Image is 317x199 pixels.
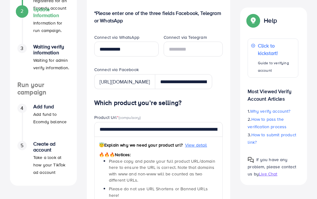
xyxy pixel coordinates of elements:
h4: Update Information [33,7,69,18]
label: Connect via WhatsApp [94,34,139,40]
h4: Waiting verify information [33,44,69,56]
span: If you have any problem, please contact us by [248,156,296,177]
li: Add fund [10,104,77,141]
p: Help [264,17,277,24]
span: Notices: [99,152,131,158]
p: 2. [248,115,298,130]
span: Live Chat [259,171,277,177]
span: How to submit product link? [248,132,296,145]
span: 3 [21,45,23,52]
p: 3. [248,131,298,146]
li: Waiting verify information [10,44,77,81]
span: Please do not use URL Shortens or Banned URLs here! [109,186,208,198]
h4: Create ad account [33,141,69,153]
p: Click to kickstart! [258,42,295,57]
p: Take a look at how your TikTok ad account works. [33,154,69,183]
h4: Run your campaign [10,81,77,96]
p: Information for run campaign. [33,19,69,34]
p: Add fund to Ecomdy balance [33,111,69,125]
span: 🔥🔥🔥 [99,152,115,158]
li: Update Information [10,7,77,44]
label: Connect via Telegram [164,34,207,40]
li: Create ad account [10,141,77,178]
span: 5 [21,142,23,149]
p: 1. [248,107,298,115]
span: View detail [185,142,207,148]
span: 😇 [99,142,104,148]
label: Connect via Facebook [94,66,139,73]
p: Guide to verifying account [258,59,295,74]
p: Most Viewed Verify Account Articles [248,83,298,102]
span: 4 [21,105,23,112]
h4: Which product you’re selling? [94,99,223,107]
span: Please copy and paste your full product URL/domain here to ensure the URL is correct. Note that d... [109,158,215,183]
img: Popup guide [248,15,259,26]
h4: Add fund [33,104,69,110]
span: Why verify account? [250,108,291,114]
div: [URL][DOMAIN_NAME] [94,74,155,89]
span: 2 [21,7,23,15]
p: *Please enter one of the three fields Facebook, Telegram or WhatsApp [94,9,223,24]
iframe: Chat [291,171,312,194]
img: Popup guide [248,157,254,163]
span: Explain why we need your product url? [99,142,183,148]
span: (compulsory) [119,115,141,120]
span: How to pass the verification process [248,116,287,130]
p: Waiting for admin verify information. [33,57,69,71]
label: Product Url [94,114,141,120]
